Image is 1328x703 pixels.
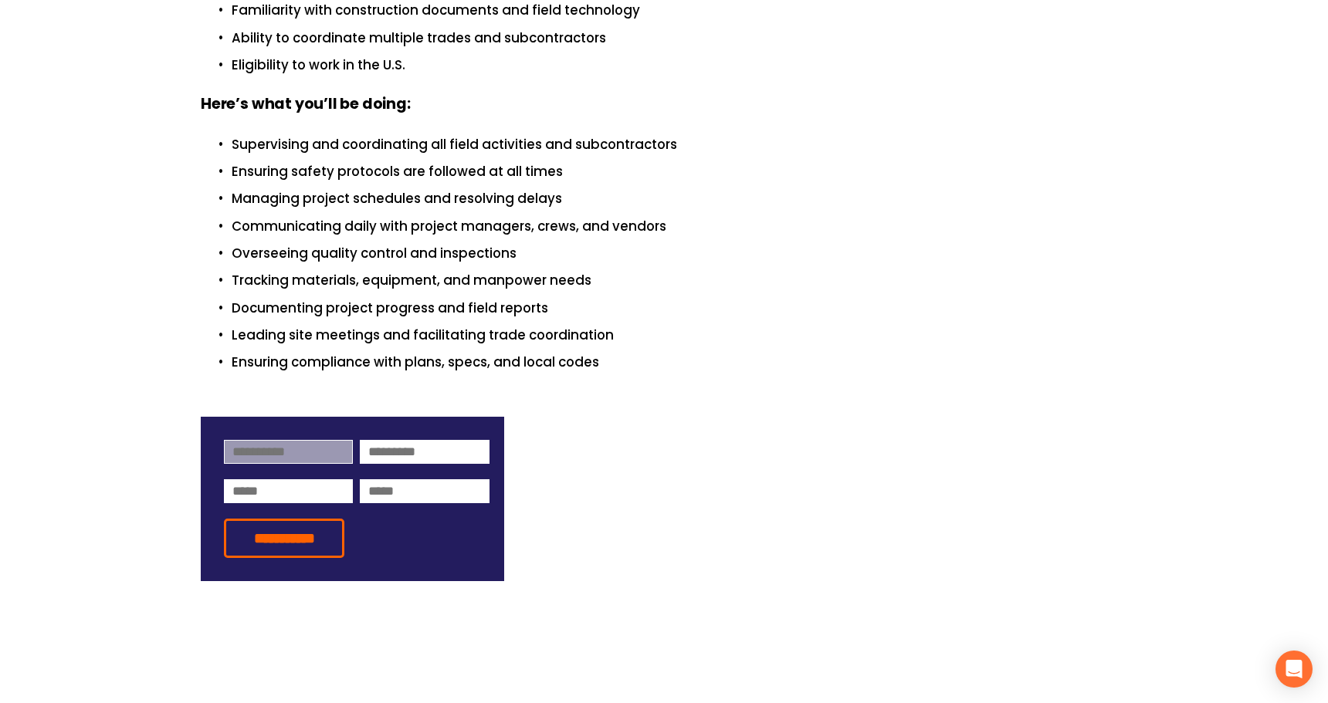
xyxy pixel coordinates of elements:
p: Eligibility to work in the U.S. [232,55,1127,76]
div: Open Intercom Messenger [1275,651,1313,688]
p: Communicating daily with project managers, crews, and vendors [232,216,1127,237]
p: Overseeing quality control and inspections [232,243,1127,264]
p: Ability to coordinate multiple trades and subcontractors [232,28,1127,49]
p: Documenting project progress and field reports [232,298,1127,319]
p: Ensuring safety protocols are followed at all times [232,161,1127,182]
p: Tracking materials, equipment, and manpower needs [232,270,1127,291]
p: Managing project schedules and resolving delays [232,188,1127,209]
p: Leading site meetings and facilitating trade coordination [232,325,1127,346]
strong: Here’s what you’ll be doing: [201,93,411,118]
p: Ensuring compliance with plans, specs, and local codes [232,352,1127,373]
p: Supervising and coordinating all field activities and subcontractors [232,134,1127,155]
